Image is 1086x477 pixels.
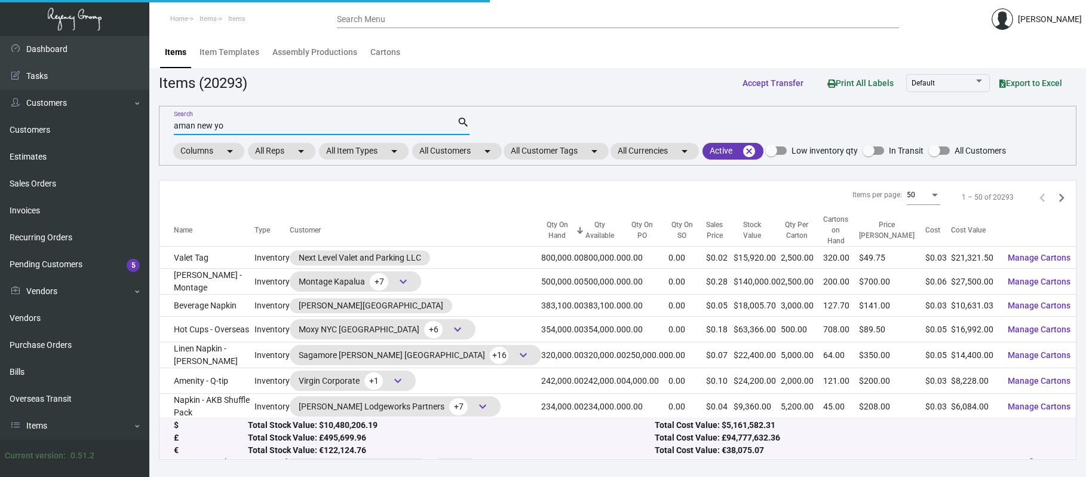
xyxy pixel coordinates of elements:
td: 242,000.00 [584,368,626,394]
td: $18,005.70 [734,295,781,317]
td: $8,228.00 [951,368,998,394]
div: Current version: [5,450,66,462]
span: keyboard_arrow_down [450,322,465,337]
div: Type [254,225,270,236]
div: Total Cost Value: $5,161,582.31 [655,420,1062,432]
span: Manage Cartons [1008,376,1070,386]
td: Inventory [254,368,290,394]
td: $0.28 [706,269,734,295]
span: All Customers [955,143,1006,158]
td: 0.00 [668,394,706,420]
div: Qty On SO [668,219,706,241]
td: $0.10 [706,368,734,394]
mat-icon: arrow_drop_down [294,144,308,158]
span: 50 [907,191,915,199]
td: 5,000.00 [781,343,823,368]
td: 500.00 [781,317,823,343]
span: keyboard_arrow_down [475,399,490,414]
td: $0.02 [706,247,734,269]
span: Manage Cartons [1008,325,1070,334]
td: 0.00 [668,247,706,269]
td: 500,000.00 [541,269,584,295]
span: Manage Cartons [1008,253,1070,262]
td: Hot Cups - Overseas [159,317,254,343]
mat-chip: All Reps [248,143,315,160]
div: 1 – 50 of 20293 [962,192,1014,203]
button: Manage Cartons [998,370,1080,392]
td: 383,100.00 [541,295,584,317]
div: Total Stock Value: €122,124.76 [248,445,655,457]
span: Print All Labels [827,78,894,88]
span: In Transit [889,143,924,158]
td: 0.00 [626,295,668,317]
mat-select: Items per page: [907,191,940,200]
td: 0.00 [668,295,706,317]
td: 708.00 [823,317,859,343]
mat-chip: All Customers [412,143,502,160]
td: $21,321.50 [951,247,998,269]
div: Sales Price [706,219,723,241]
div: £ [174,432,248,445]
td: 3,000.00 [781,295,823,317]
td: 0.00 [626,247,668,269]
div: Price [PERSON_NAME] [859,219,915,241]
td: $700.00 [859,269,925,295]
div: Cost [925,225,940,236]
td: $49.75 [859,247,925,269]
div: Sagamore [PERSON_NAME] [GEOGRAPHIC_DATA] [299,346,532,364]
td: 234,000.00 [541,394,584,420]
button: Manage Cartons [998,271,1080,292]
td: 127.70 [823,295,859,317]
div: Moxy NYC [GEOGRAPHIC_DATA] [299,320,467,338]
span: +7 [449,398,468,415]
mat-icon: arrow_drop_down [480,144,495,158]
div: Total Stock Value: $10,480,206.19 [248,420,655,432]
div: 0.51.2 [70,450,94,462]
td: 5,200.00 [781,394,823,420]
td: $24,200.00 [734,368,781,394]
div: Cartons [370,46,400,59]
td: 200.00 [823,269,859,295]
td: $208.00 [859,394,925,420]
td: $63,366.00 [734,317,781,343]
span: Manage Cartons [1008,277,1070,286]
td: 0.00 [668,343,706,368]
td: Amenity - Q-tip [159,368,254,394]
button: Manage Cartons [998,396,1080,417]
td: Inventory [254,394,290,420]
td: Valet Tag [159,247,254,269]
span: Manage Cartons [1008,301,1070,310]
div: $ [174,420,248,432]
span: keyboard_arrow_down [396,274,410,289]
td: 0.00 [668,368,706,394]
span: keyboard_arrow_down [391,374,405,388]
div: € [174,445,248,457]
span: keyboard_arrow_down [516,348,530,362]
mat-icon: arrow_drop_down [387,144,401,158]
div: Cartons on Hand [823,214,859,246]
td: $0.05 [925,343,951,368]
div: [PERSON_NAME] Lodgeworks Partners [299,398,492,415]
button: Manage Cartons [998,344,1080,366]
mat-chip: All Customer Tags [504,143,609,160]
span: Items [228,15,246,23]
div: Stock Value [734,219,781,241]
td: $10,631.03 [951,295,998,317]
span: Manage Cartons [1008,402,1070,411]
div: Qty Per Carton [781,219,812,241]
td: 354,000.00 [584,317,626,343]
td: $9,360.00 [734,394,781,420]
div: Qty On PO [626,219,658,241]
div: Item Templates [200,46,259,59]
div: [PERSON_NAME][GEOGRAPHIC_DATA] [299,299,443,312]
div: Total Cost Value: €38,075.07 [655,445,1062,457]
div: Price [PERSON_NAME] [859,219,925,241]
button: Next page [1052,188,1071,207]
td: $350.00 [859,343,925,368]
td: Inventory [254,269,290,295]
span: +6 [424,321,443,338]
mat-chip: Columns [173,143,244,160]
td: 354,000.00 [541,317,584,343]
td: Beverage Napkin [159,295,254,317]
mat-chip: All Currencies [611,143,699,160]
